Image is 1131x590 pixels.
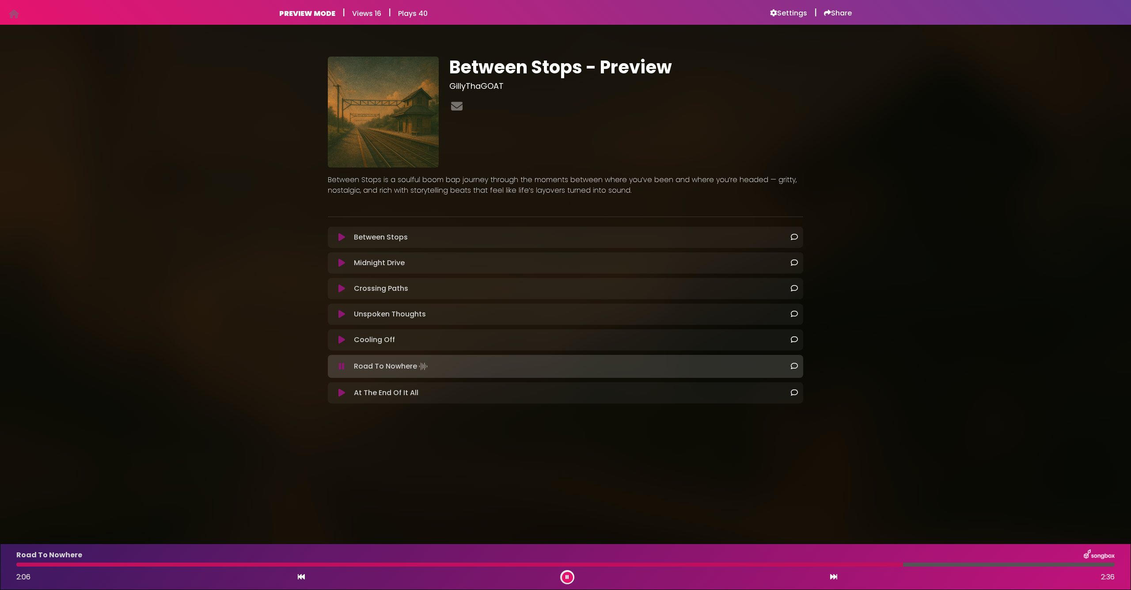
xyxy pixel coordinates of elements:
[354,258,405,268] p: Midnight Drive
[770,9,807,18] a: Settings
[279,9,335,18] h6: PREVIEW MODE
[814,7,817,18] h5: |
[449,81,803,91] h3: GillyThaGOAT
[398,9,428,18] h6: Plays 40
[354,283,408,294] p: Crossing Paths
[354,388,418,398] p: At The End Of It All
[354,360,429,373] p: Road To Nowhere
[328,175,803,196] p: Between Stops is a soulful boom bap journey through the moments between where you’ve been and whe...
[417,360,429,373] img: waveform4.gif
[388,7,391,18] h5: |
[824,9,852,18] a: Share
[354,232,408,243] p: Between Stops
[342,7,345,18] h5: |
[352,9,381,18] h6: Views 16
[354,309,426,320] p: Unspoken Thoughts
[354,335,395,345] p: Cooling Off
[328,57,439,167] img: tXPkZna1SFCH3F6SABZf
[449,57,803,78] h1: Between Stops - Preview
